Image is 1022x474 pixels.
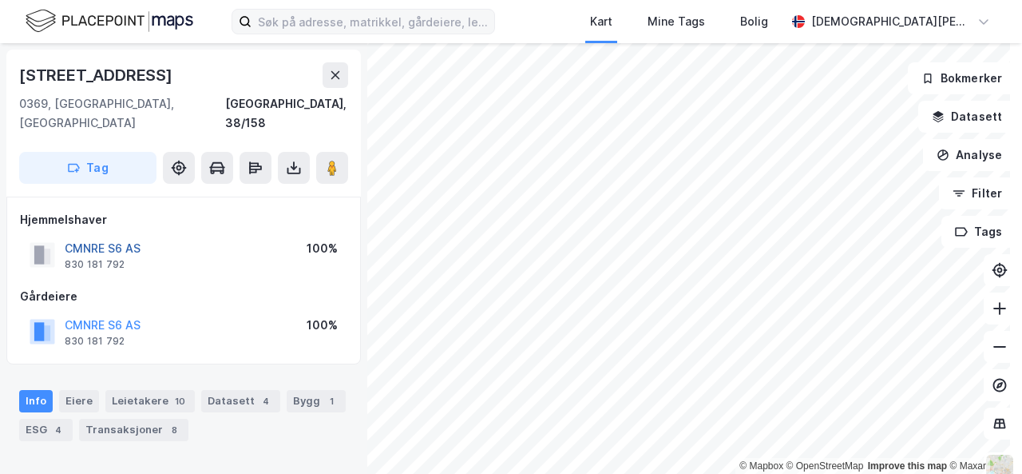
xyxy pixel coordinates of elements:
div: 830 181 792 [65,258,125,271]
button: Bokmerker [908,62,1016,94]
div: 10 [172,393,188,409]
div: 1 [323,393,339,409]
div: 0369, [GEOGRAPHIC_DATA], [GEOGRAPHIC_DATA] [19,94,225,133]
button: Tags [941,216,1016,248]
div: [DEMOGRAPHIC_DATA][PERSON_NAME] [811,12,971,31]
div: Bygg [287,390,346,412]
div: [GEOGRAPHIC_DATA], 38/158 [225,94,348,133]
div: Eiere [59,390,99,412]
div: Bolig [740,12,768,31]
button: Filter [939,177,1016,209]
div: Info [19,390,53,412]
button: Analyse [923,139,1016,171]
button: Tag [19,152,156,184]
iframe: Chat Widget [942,397,1022,474]
div: ESG [19,419,73,441]
div: [STREET_ADDRESS] [19,62,176,88]
a: Mapbox [739,460,783,472]
div: 830 181 792 [65,335,125,348]
a: Improve this map [868,460,947,472]
div: Kart [590,12,612,31]
div: Gårdeiere [20,287,347,306]
div: Leietakere [105,390,195,412]
div: 8 [166,422,182,438]
div: Hjemmelshaver [20,210,347,229]
div: Transaksjoner [79,419,188,441]
div: 4 [50,422,66,438]
div: 100% [307,239,338,258]
img: logo.f888ab2527a4732fd821a326f86c7f29.svg [26,7,193,35]
button: Datasett [918,101,1016,133]
div: Mine Tags [648,12,705,31]
div: 4 [258,393,274,409]
a: OpenStreetMap [786,460,864,472]
input: Søk på adresse, matrikkel, gårdeiere, leietakere eller personer [252,10,494,34]
div: 100% [307,316,338,335]
div: Datasett [201,390,280,412]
